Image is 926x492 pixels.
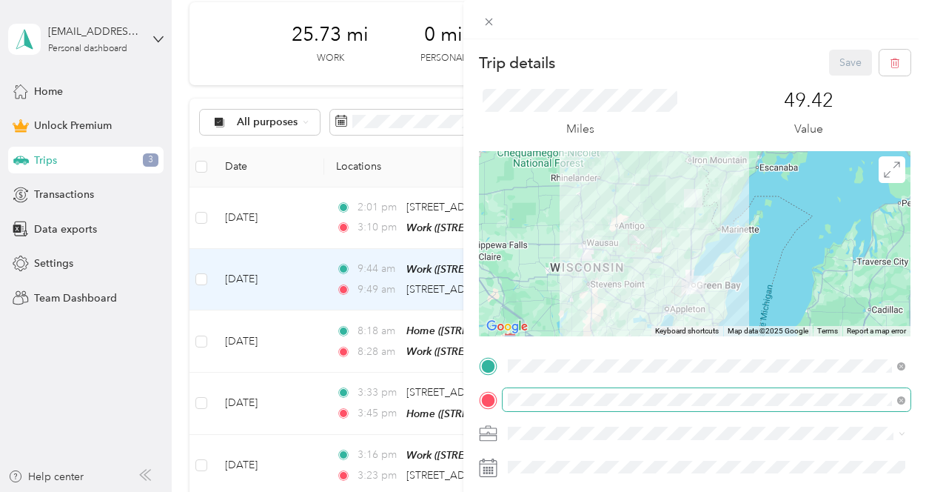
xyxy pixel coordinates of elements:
[847,327,906,335] a: Report a map error
[483,317,531,336] img: Google
[483,317,531,336] a: Open this area in Google Maps (opens a new window)
[728,327,808,335] span: Map data ©2025 Google
[843,409,926,492] iframe: Everlance-gr Chat Button Frame
[784,89,833,113] p: 49.42
[817,327,838,335] a: Terms (opens in new tab)
[794,120,823,139] p: Value
[566,120,594,139] p: Miles
[655,326,719,336] button: Keyboard shortcuts
[479,53,555,73] p: Trip details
